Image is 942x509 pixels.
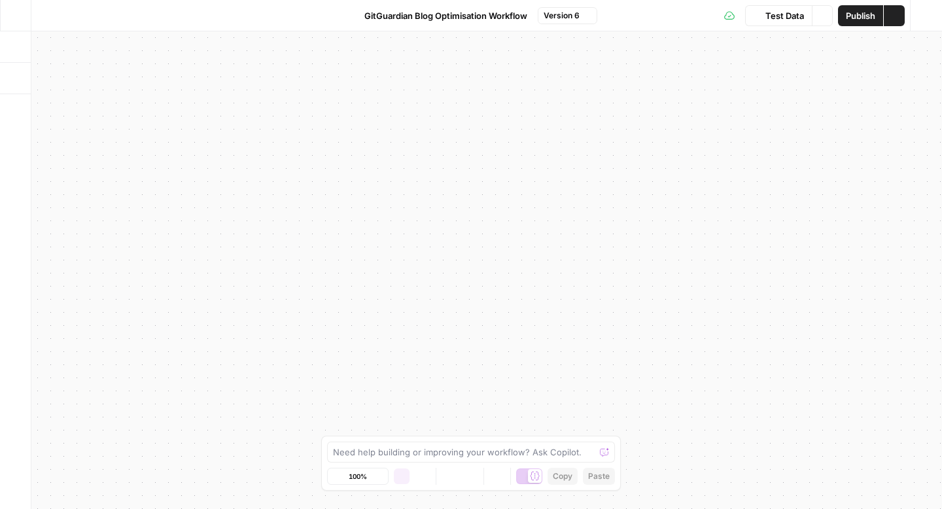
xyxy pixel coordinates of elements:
[583,468,615,485] button: Paste
[364,9,527,22] span: GitGuardian Blog Optimisation Workflow
[846,9,875,22] span: Publish
[838,5,883,26] button: Publish
[745,5,812,26] button: Test Data
[345,5,535,26] button: GitGuardian Blog Optimisation Workflow
[349,471,367,482] span: 100%
[765,9,804,22] span: Test Data
[544,10,580,22] span: Version 6
[553,470,572,482] span: Copy
[588,470,610,482] span: Paste
[548,468,578,485] button: Copy
[538,7,597,24] button: Version 6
